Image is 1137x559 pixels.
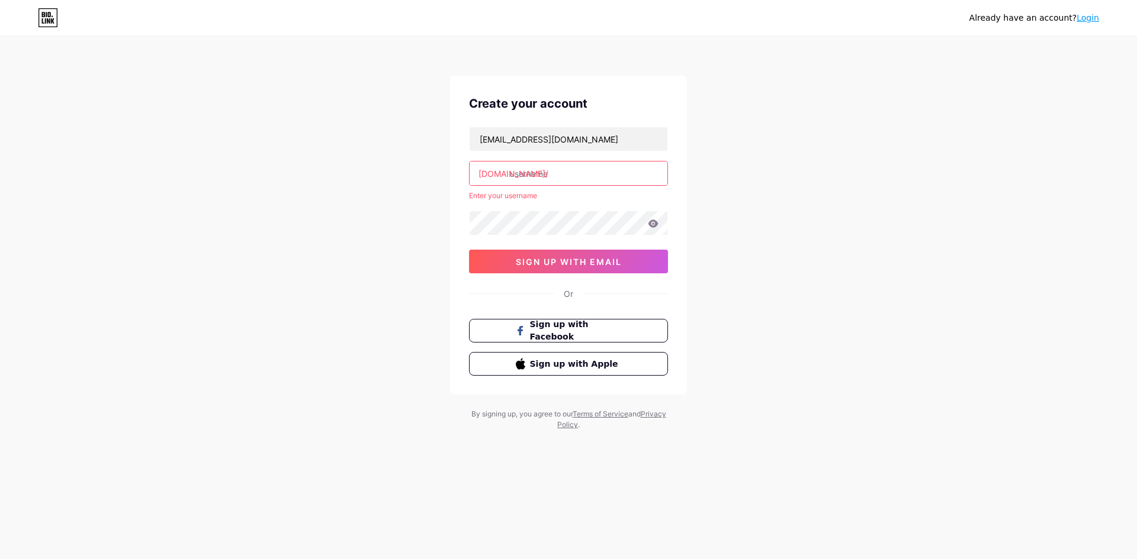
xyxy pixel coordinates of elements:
button: sign up with email [469,250,668,273]
span: Sign up with Facebook [530,318,622,343]
button: Sign up with Facebook [469,319,668,342]
div: Create your account [469,95,668,112]
input: username [470,161,667,185]
div: [DOMAIN_NAME]/ [478,167,548,180]
button: Sign up with Apple [469,352,668,376]
span: sign up with email [516,257,622,267]
div: Already have an account? [969,12,1099,24]
div: By signing up, you agree to our and . [468,409,669,430]
input: Email [470,127,667,151]
div: Or [564,287,573,300]
a: Login [1077,13,1099,22]
span: Sign up with Apple [530,358,622,370]
a: Terms of Service [573,409,628,418]
div: Enter your username [469,190,668,201]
